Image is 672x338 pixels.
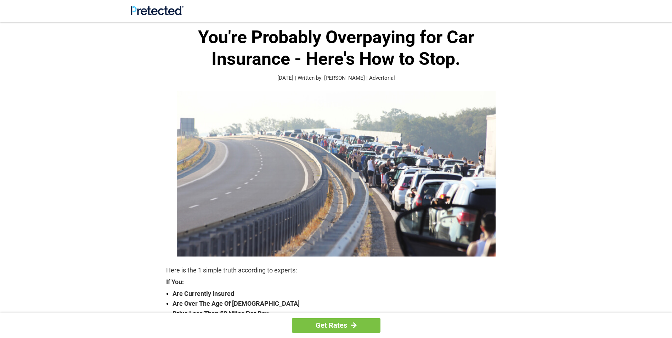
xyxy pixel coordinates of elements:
h1: You're Probably Overpaying for Car Insurance - Here's How to Stop. [166,27,506,70]
a: Site Logo [131,10,183,17]
strong: Are Over The Age Of [DEMOGRAPHIC_DATA] [173,299,506,309]
strong: Drive Less Than 50 Miles Per Day [173,309,506,319]
strong: If You: [166,279,506,285]
strong: Are Currently Insured [173,289,506,299]
a: Get Rates [292,318,380,333]
p: Here is the 1 simple truth according to experts: [166,265,506,275]
p: [DATE] | Written by: [PERSON_NAME] | Advertorial [166,74,506,82]
img: Site Logo [131,6,183,15]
